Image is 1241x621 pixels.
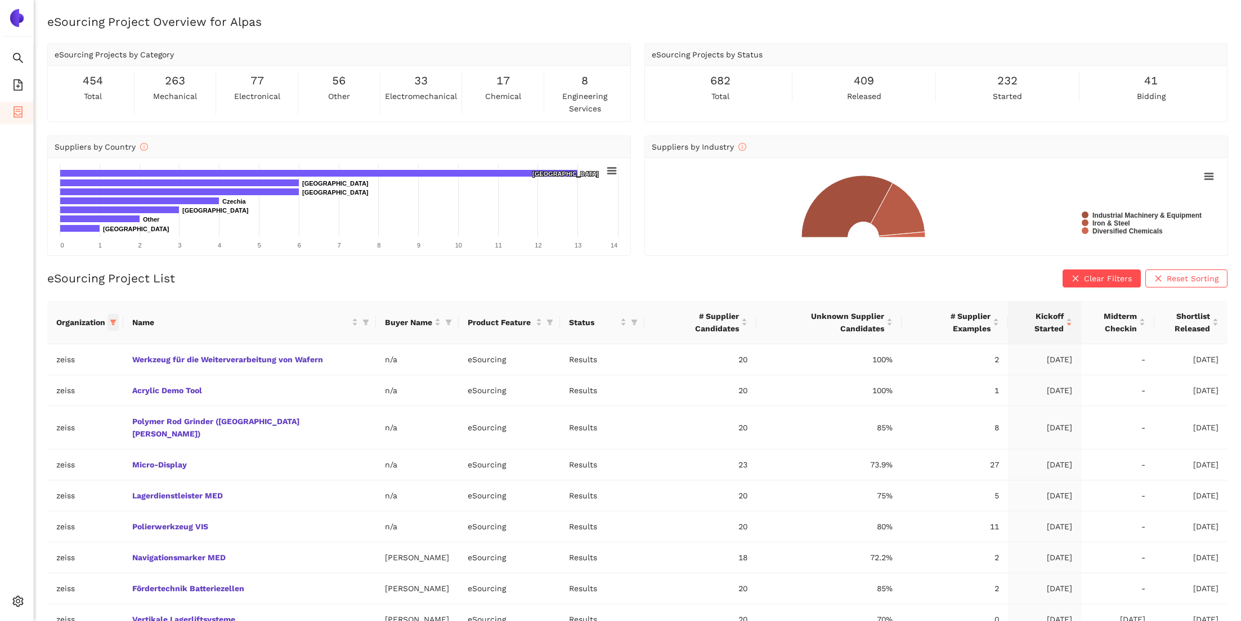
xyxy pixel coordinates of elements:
[47,480,123,511] td: zeiss
[12,48,24,71] span: search
[1072,274,1079,283] span: close
[12,75,24,98] span: file-add
[1154,449,1227,480] td: [DATE]
[140,143,148,151] span: info-circle
[1008,511,1081,542] td: [DATE]
[652,142,746,151] span: Suppliers by Industry
[443,314,454,331] span: filter
[1008,375,1081,406] td: [DATE]
[544,314,555,331] span: filter
[560,449,644,480] td: Results
[1154,344,1227,375] td: [DATE]
[1008,573,1081,604] td: [DATE]
[1137,90,1166,102] span: bidding
[496,72,510,89] span: 17
[1092,211,1202,219] text: Industrial Machinery & Equipment
[1081,542,1154,573] td: -
[1154,542,1227,573] td: [DATE]
[1145,269,1227,287] button: closeReset Sorting
[560,344,644,375] td: Results
[560,375,644,406] td: Results
[445,319,452,326] span: filter
[756,301,902,344] th: this column's title is Unknown Supplier Candidates,this column is sortable
[47,270,175,286] h2: eSourcing Project List
[902,480,1008,511] td: 5
[1008,480,1081,511] td: [DATE]
[756,375,902,406] td: 100%
[55,50,174,59] span: eSourcing Projects by Category
[1154,573,1227,604] td: [DATE]
[495,242,502,249] text: 11
[47,13,1227,30] h2: eSourcing Project Overview for Alpas
[459,449,560,480] td: eSourcing
[123,301,376,344] th: this column's title is Name,this column is sortable
[765,310,884,335] span: Unknown Supplier Candidates
[1017,310,1064,335] span: Kickoff Started
[143,216,160,223] text: Other
[902,344,1008,375] td: 2
[560,511,644,542] td: Results
[710,72,731,89] span: 682
[47,406,123,449] td: zeiss
[234,90,280,102] span: electronical
[459,542,560,573] td: eSourcing
[337,242,341,249] text: 7
[902,542,1008,573] td: 2
[847,90,881,102] span: released
[1154,375,1227,406] td: [DATE]
[459,480,560,511] td: eSourcing
[756,542,902,573] td: 72.2%
[629,314,640,331] span: filter
[12,102,24,125] span: container
[385,316,432,328] span: Buyer Name
[644,344,757,375] td: 20
[302,189,369,196] text: [GEOGRAPHIC_DATA]
[631,319,638,326] span: filter
[110,319,117,326] span: filter
[902,406,1008,449] td: 8
[1081,301,1154,344] th: this column's title is Midterm Checkin,this column is sortable
[328,90,350,102] span: other
[417,242,420,249] text: 9
[997,72,1018,89] span: 232
[1008,344,1081,375] td: [DATE]
[47,542,123,573] td: zeiss
[1084,272,1132,285] span: Clear Filters
[575,242,581,249] text: 13
[1081,375,1154,406] td: -
[362,319,369,326] span: filter
[376,449,459,480] td: n/a
[560,573,644,604] td: Results
[1154,480,1227,511] td: [DATE]
[532,170,599,177] text: [GEOGRAPHIC_DATA]
[756,449,902,480] td: 73.9%
[138,242,142,249] text: 2
[468,316,534,328] span: Product Feature
[376,573,459,604] td: [PERSON_NAME]
[103,226,169,232] text: [GEOGRAPHIC_DATA]
[385,90,457,102] span: electromechanical
[1092,219,1130,227] text: Iron & Steel
[1081,449,1154,480] td: -
[1167,272,1218,285] span: Reset Sorting
[376,344,459,375] td: n/a
[182,207,249,214] text: [GEOGRAPHIC_DATA]
[1090,310,1137,335] span: Midterm Checkin
[711,90,729,102] span: total
[652,50,763,59] span: eSourcing Projects by Status
[1063,269,1141,287] button: closeClear Filters
[1144,72,1158,89] span: 41
[360,314,371,331] span: filter
[902,449,1008,480] td: 27
[756,511,902,542] td: 80%
[459,406,560,449] td: eSourcing
[55,142,148,151] span: Suppliers by Country
[377,242,380,249] text: 8
[1163,310,1210,335] span: Shortlist Released
[459,301,560,344] th: this column's title is Product Feature,this column is sortable
[455,242,462,249] text: 10
[47,449,123,480] td: zeiss
[459,375,560,406] td: eSourcing
[569,316,618,328] span: Status
[756,344,902,375] td: 100%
